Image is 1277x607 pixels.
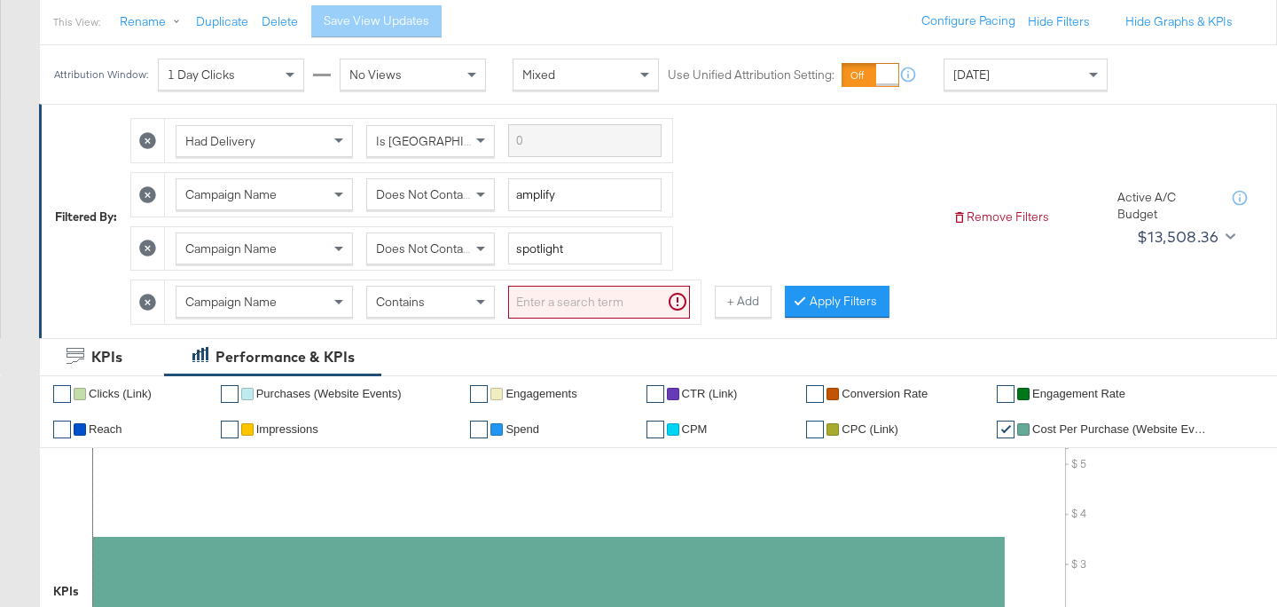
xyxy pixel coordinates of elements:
[262,13,298,30] button: Delete
[1032,422,1210,436] span: Cost Per Purchase (Website Events)
[646,385,664,403] a: ✔
[89,422,122,436] span: Reach
[952,209,1049,225] button: Remove Filters
[185,240,277,256] span: Campaign Name
[55,209,117,225] div: Filtered By:
[107,6,200,38] button: Rename
[196,13,248,30] button: Duplicate
[91,347,122,367] div: KPIs
[221,421,239,438] a: ✔
[53,583,79,600] div: KPIs
[508,233,662,265] input: Enter a search term
[256,387,402,400] span: Purchases (Website Events)
[715,286,772,318] button: + Add
[185,294,277,310] span: Campaign Name
[953,67,990,83] span: [DATE]
[682,422,708,436] span: CPM
[1032,387,1125,400] span: Engagement Rate
[376,133,512,149] span: Is [GEOGRAPHIC_DATA]
[842,422,898,436] span: CPC (Link)
[185,133,255,149] span: Had Delivery
[53,68,149,81] div: Attribution Window:
[1028,13,1090,30] button: Hide Filters
[842,387,928,400] span: Conversion Rate
[806,421,824,438] a: ✔
[668,67,834,83] label: Use Unified Attribution Setting:
[505,387,576,400] span: Engagements
[185,186,277,202] span: Campaign Name
[997,385,1015,403] a: ✔
[349,67,402,83] span: No Views
[522,67,555,83] span: Mixed
[508,178,662,211] input: Enter a search term
[997,421,1015,438] a: ✔
[470,385,488,403] a: ✔
[376,240,473,256] span: Does Not Contain
[376,186,473,202] span: Does Not Contain
[1125,13,1233,30] button: Hide Graphs & KPIs
[806,385,824,403] a: ✔
[89,387,152,400] span: Clicks (Link)
[646,421,664,438] a: ✔
[168,67,235,83] span: 1 Day Clicks
[53,385,71,403] a: ✔
[221,385,239,403] a: ✔
[1137,224,1218,250] div: $13,508.36
[470,421,488,438] a: ✔
[909,5,1028,37] button: Configure Pacing
[53,421,71,438] a: ✔
[508,286,690,319] input: Enter a search term
[785,286,889,318] button: Apply Filters
[508,124,662,157] input: Enter a search term
[256,422,318,436] span: Impressions
[215,347,355,367] div: Performance & KPIs
[682,387,738,400] span: CTR (Link)
[505,422,539,436] span: Spend
[1117,189,1215,222] div: Active A/C Budget
[376,294,425,310] span: Contains
[53,15,100,29] div: This View:
[1130,223,1239,251] button: $13,508.36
